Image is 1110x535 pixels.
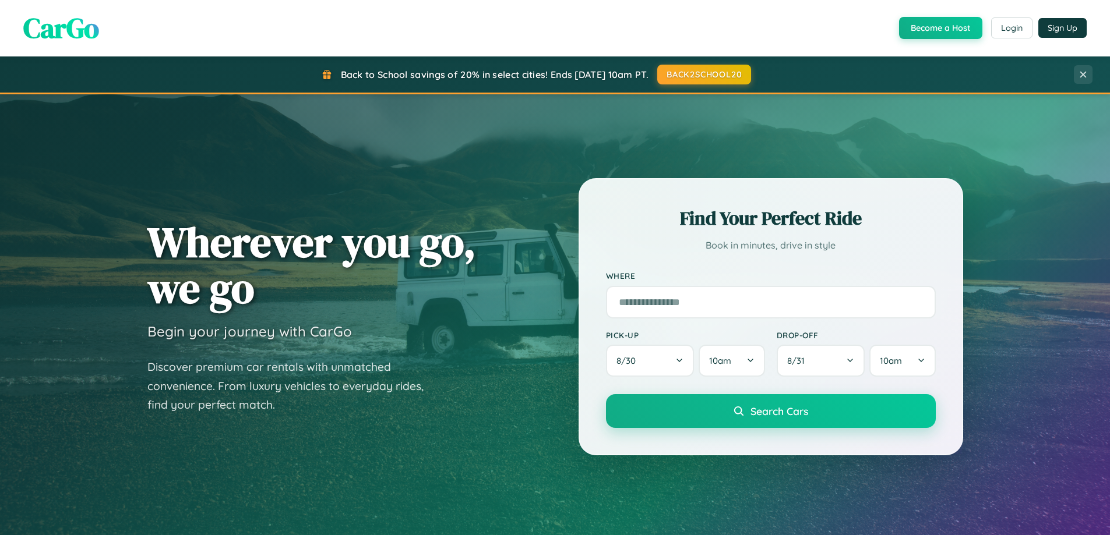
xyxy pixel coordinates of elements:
span: Search Cars [750,405,808,417]
button: Become a Host [899,17,982,39]
button: Search Cars [606,394,936,428]
span: CarGo [23,9,99,47]
span: 10am [880,355,902,366]
button: Sign Up [1038,18,1087,38]
span: 8 / 31 [787,355,811,366]
label: Where [606,271,936,281]
button: 8/30 [606,345,695,377]
span: 8 / 30 [616,355,642,366]
button: 10am [869,345,935,377]
h2: Find Your Perfect Ride [606,206,936,231]
p: Discover premium car rentals with unmatched convenience. From luxury vehicles to everyday rides, ... [147,357,439,414]
button: Login [991,17,1033,38]
label: Pick-up [606,330,765,340]
span: Back to School savings of 20% in select cities! Ends [DATE] 10am PT. [341,69,649,80]
h1: Wherever you go, we go [147,219,476,311]
label: Drop-off [777,330,936,340]
button: BACK2SCHOOL20 [657,65,751,84]
h3: Begin your journey with CarGo [147,323,352,340]
button: 10am [699,345,764,377]
p: Book in minutes, drive in style [606,237,936,254]
span: 10am [709,355,731,366]
button: 8/31 [777,345,865,377]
